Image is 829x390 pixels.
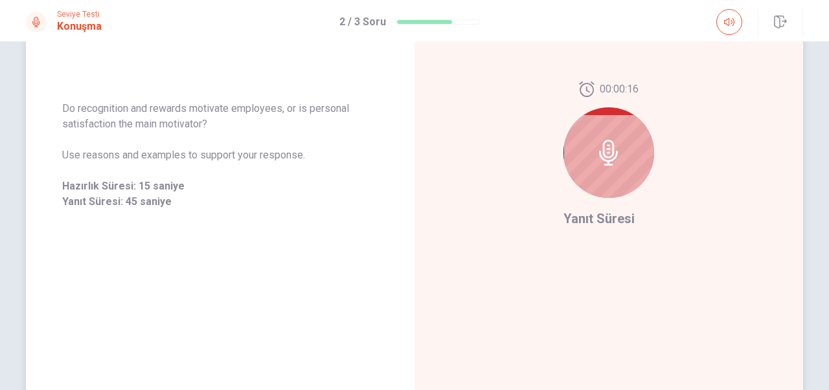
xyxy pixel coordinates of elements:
span: 00:00:16 [600,81,639,97]
span: Use reasons and examples to support your response. [62,147,378,163]
span: Seviye Testi [57,10,102,19]
span: Hazırlık Süresi: 15 saniye [62,179,378,194]
h1: 2 / 3 Soru [339,14,386,30]
h1: Konuşma [57,19,102,34]
span: Yanıt Süresi: 45 saniye [62,194,378,210]
span: Do recognition and rewards motivate employees, or is personal satisfaction the main motivator? [62,101,378,132]
span: Yanıt Süresi [563,211,635,226]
